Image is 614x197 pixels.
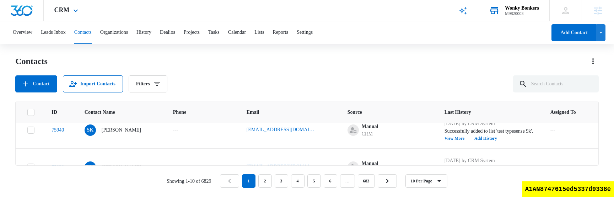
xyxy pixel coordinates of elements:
p: Successfully added to list 'test typesense 9k'. [445,127,533,135]
button: Filters [129,75,167,92]
button: Leads Inbox [41,21,66,44]
span: Email [247,108,320,116]
p: [DATE] by CRM System [445,120,533,127]
div: CRM [362,130,378,138]
button: Lists [254,21,264,44]
button: Import Contacts [63,75,123,92]
div: --- [173,163,178,171]
div: Phone - - Select to Edit Field [173,126,191,134]
button: Dealios [160,21,175,44]
p: [DATE] by CRM System [445,157,533,164]
button: 10 Per Page [405,174,447,188]
div: --- [550,126,555,134]
div: Manual [362,160,378,167]
em: 1 [242,174,255,188]
button: Actions [587,55,599,67]
h1: Contacts [15,56,48,66]
div: Assigned To - - Select to Edit Field [550,163,568,171]
a: Page 2 [258,174,272,188]
button: Contacts [74,21,92,44]
button: Add History [469,136,502,140]
button: Reports [273,21,288,44]
div: Manual [362,123,378,130]
button: Add Contact [15,75,57,92]
div: A1AN8747615ed5337d9338e [522,181,614,197]
div: Contact Name - Dan Wang - Select to Edit Field [85,161,154,173]
a: Next Page [378,174,397,188]
button: History [136,21,151,44]
span: ID [52,108,57,116]
div: Source - [object Object] - Select to Edit Field [348,123,391,138]
button: Settings [297,21,313,44]
a: Page 4 [291,174,305,188]
div: Email - stephenkotkin@madwire.com - Select to Edit Field [247,126,330,134]
div: Source - [object Object] - Select to Edit Field [348,160,391,175]
div: Contact Name - Stephen Kotkin - Select to Edit Field [85,124,154,136]
span: Last History [445,108,523,116]
p: Successfully added to list 'test typesense 9k'. [445,164,533,172]
span: Source [348,108,417,116]
nav: Pagination [220,174,397,188]
input: Search Contacts [513,75,599,92]
span: Assigned To [550,108,576,116]
div: Email - danwang@madwire.com - Select to Edit Field [247,163,330,171]
span: Contact Name [85,108,146,116]
span: DW [85,161,96,173]
button: Organizations [100,21,128,44]
a: Navigate to contact details page for Dan Wang [52,164,64,170]
div: account name [505,5,539,11]
a: [EMAIL_ADDRESS][DOMAIN_NAME] [247,163,318,170]
button: Projects [184,21,200,44]
div: Phone - - Select to Edit Field [173,163,191,171]
div: Assigned To - - Select to Edit Field [550,126,568,134]
p: [PERSON_NAME] [102,126,141,134]
button: View More [445,136,469,140]
button: Add Contact [551,24,596,41]
a: Page 5 [307,174,321,188]
a: Page 683 [358,174,375,188]
span: CRM [54,6,70,14]
p: [PERSON_NAME] [102,163,141,171]
div: --- [173,126,178,134]
p: Showing 1-10 of 6829 [167,177,211,185]
a: [EMAIL_ADDRESS][DOMAIN_NAME] [247,126,318,133]
button: Overview [13,21,32,44]
div: account id [505,11,539,16]
a: Page 3 [275,174,288,188]
button: Calendar [228,21,246,44]
div: --- [550,163,555,171]
span: Phone [173,108,219,116]
button: Tasks [208,21,220,44]
span: SK [85,124,96,136]
a: Navigate to contact details page for Stephen Kotkin [52,127,64,133]
a: Page 6 [324,174,337,188]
